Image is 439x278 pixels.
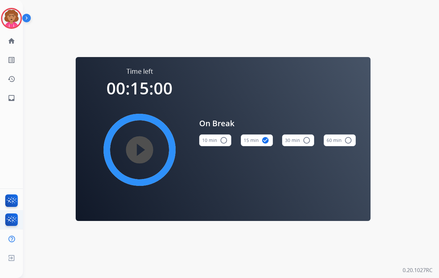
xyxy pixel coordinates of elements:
[282,134,314,146] button: 30 min
[199,134,231,146] button: 10 min
[344,136,352,144] mat-icon: radio_button_unchecked
[220,136,228,144] mat-icon: radio_button_unchecked
[303,136,311,144] mat-icon: radio_button_unchecked
[106,77,173,99] span: 00:15:00
[8,75,15,83] mat-icon: history
[199,117,356,129] span: On Break
[241,134,273,146] button: 15 min
[324,134,356,146] button: 60 min
[261,136,269,144] mat-icon: check_circle
[403,266,432,274] p: 0.20.1027RC
[8,56,15,64] mat-icon: list_alt
[2,9,21,28] img: avatar
[136,146,143,154] mat-icon: play_circle_filled
[126,67,153,76] span: Time left
[8,37,15,45] mat-icon: home
[8,94,15,102] mat-icon: inbox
